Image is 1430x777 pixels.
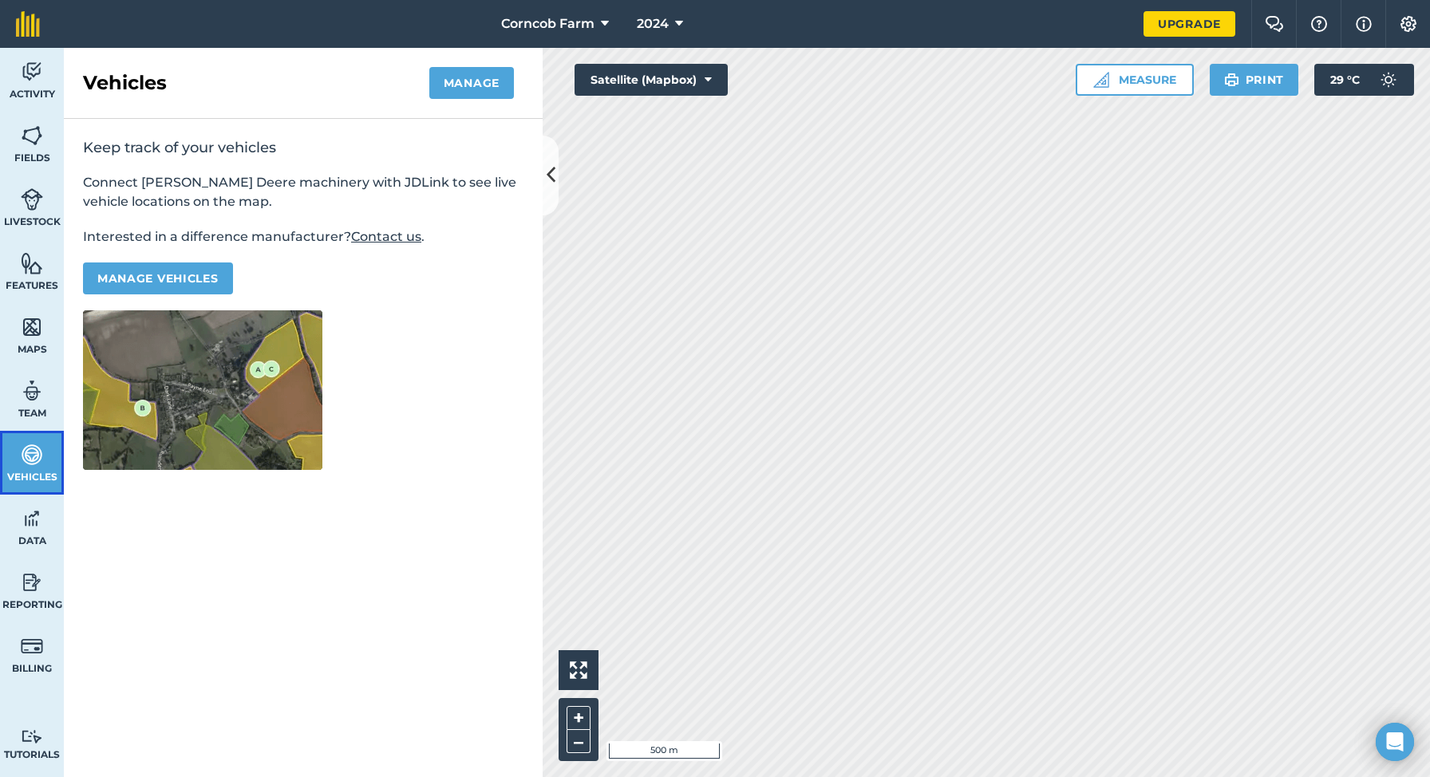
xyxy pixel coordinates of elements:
div: Open Intercom Messenger [1376,723,1414,761]
img: svg+xml;base64,PD94bWwgdmVyc2lvbj0iMS4wIiBlbmNvZGluZz0idXRmLTgiPz4KPCEtLSBHZW5lcmF0b3I6IEFkb2JlIE... [21,507,43,530]
img: svg+xml;base64,PD94bWwgdmVyc2lvbj0iMS4wIiBlbmNvZGluZz0idXRmLTgiPz4KPCEtLSBHZW5lcmF0b3I6IEFkb2JlIE... [21,60,43,84]
img: svg+xml;base64,PD94bWwgdmVyc2lvbj0iMS4wIiBlbmNvZGluZz0idXRmLTgiPz4KPCEtLSBHZW5lcmF0b3I6IEFkb2JlIE... [1373,64,1404,96]
p: Interested in a difference manufacturer? . [83,227,523,247]
img: svg+xml;base64,PHN2ZyB4bWxucz0iaHR0cDovL3d3dy53My5vcmcvMjAwMC9zdmciIHdpZHRoPSIxNyIgaGVpZ2h0PSIxNy... [1356,14,1372,34]
span: 29 ° C [1330,64,1360,96]
img: svg+xml;base64,PD94bWwgdmVyc2lvbj0iMS4wIiBlbmNvZGluZz0idXRmLTgiPz4KPCEtLSBHZW5lcmF0b3I6IEFkb2JlIE... [21,187,43,211]
img: svg+xml;base64,PHN2ZyB4bWxucz0iaHR0cDovL3d3dy53My5vcmcvMjAwMC9zdmciIHdpZHRoPSI1NiIgaGVpZ2h0PSI2MC... [21,251,43,275]
img: fieldmargin Logo [16,11,40,37]
button: Satellite (Mapbox) [575,64,728,96]
h2: Keep track of your vehicles [83,138,523,157]
a: Contact us [351,229,421,244]
img: svg+xml;base64,PD94bWwgdmVyc2lvbj0iMS4wIiBlbmNvZGluZz0idXRmLTgiPz4KPCEtLSBHZW5lcmF0b3I6IEFkb2JlIE... [21,570,43,594]
img: Ruler icon [1093,72,1109,88]
img: svg+xml;base64,PD94bWwgdmVyc2lvbj0iMS4wIiBlbmNvZGluZz0idXRmLTgiPz4KPCEtLSBHZW5lcmF0b3I6IEFkb2JlIE... [21,443,43,467]
img: A question mark icon [1310,16,1329,32]
img: svg+xml;base64,PHN2ZyB4bWxucz0iaHR0cDovL3d3dy53My5vcmcvMjAwMC9zdmciIHdpZHRoPSI1NiIgaGVpZ2h0PSI2MC... [21,315,43,339]
img: svg+xml;base64,PD94bWwgdmVyc2lvbj0iMS4wIiBlbmNvZGluZz0idXRmLTgiPz4KPCEtLSBHZW5lcmF0b3I6IEFkb2JlIE... [21,379,43,403]
img: svg+xml;base64,PHN2ZyB4bWxucz0iaHR0cDovL3d3dy53My5vcmcvMjAwMC9zdmciIHdpZHRoPSI1NiIgaGVpZ2h0PSI2MC... [21,124,43,148]
img: Two speech bubbles overlapping with the left bubble in the forefront [1265,16,1284,32]
button: Manage [429,67,514,99]
button: Measure [1076,64,1194,96]
a: Upgrade [1144,11,1235,37]
h2: Vehicles [83,70,167,96]
button: 29 °C [1314,64,1414,96]
button: + [567,706,591,730]
span: Corncob Farm [501,14,595,34]
button: Print [1210,64,1299,96]
img: svg+xml;base64,PD94bWwgdmVyc2lvbj0iMS4wIiBlbmNvZGluZz0idXRmLTgiPz4KPCEtLSBHZW5lcmF0b3I6IEFkb2JlIE... [21,729,43,744]
img: svg+xml;base64,PD94bWwgdmVyc2lvbj0iMS4wIiBlbmNvZGluZz0idXRmLTgiPz4KPCEtLSBHZW5lcmF0b3I6IEFkb2JlIE... [21,634,43,658]
img: A cog icon [1399,16,1418,32]
button: – [567,730,591,753]
p: Connect [PERSON_NAME] Deere machinery with JDLink to see live vehicle locations on the map. [83,173,523,211]
img: svg+xml;base64,PHN2ZyB4bWxucz0iaHR0cDovL3d3dy53My5vcmcvMjAwMC9zdmciIHdpZHRoPSIxOSIgaGVpZ2h0PSIyNC... [1224,70,1239,89]
button: Manage vehicles [83,262,233,294]
span: 2024 [637,14,669,34]
img: Four arrows, one pointing top left, one top right, one bottom right and the last bottom left [570,661,587,679]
